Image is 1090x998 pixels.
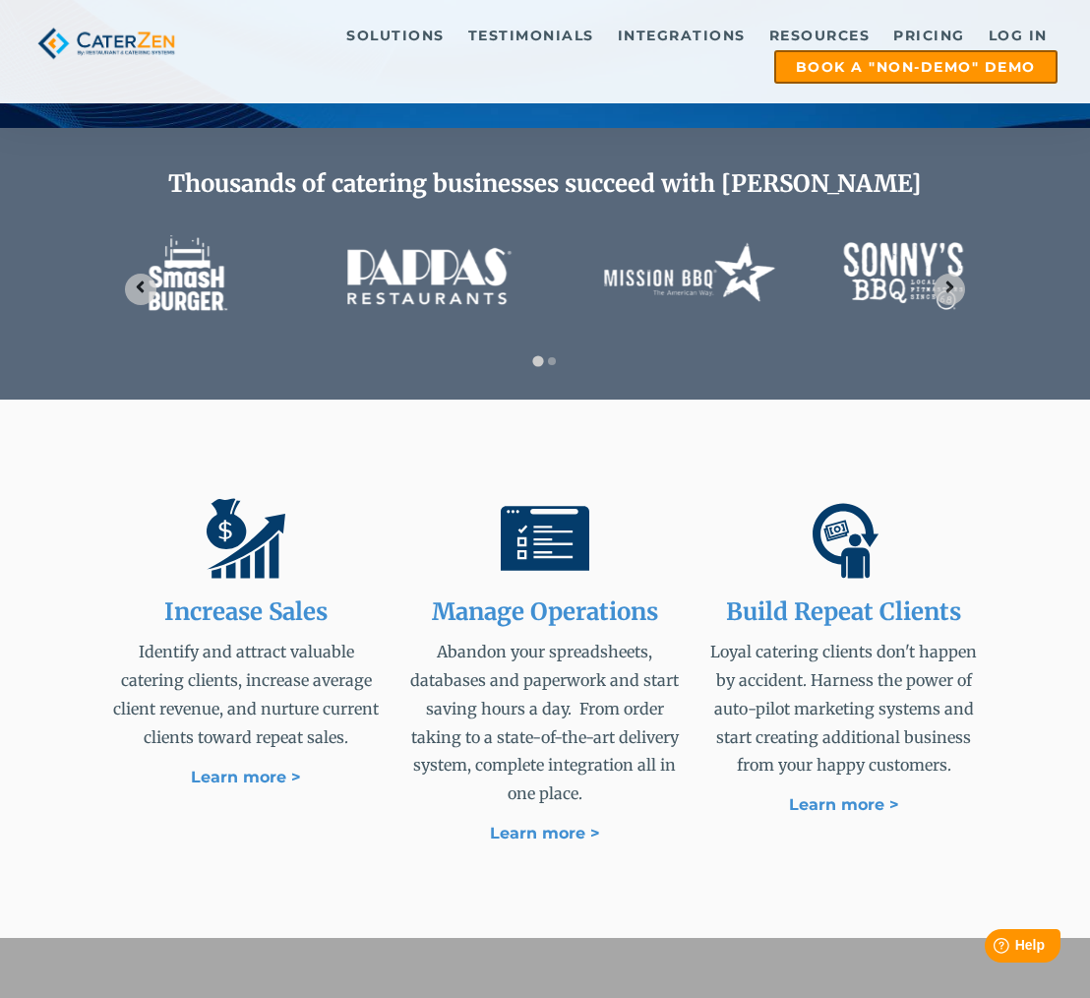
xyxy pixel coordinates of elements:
a: Resources [759,21,880,50]
a: Testimonials [458,21,604,50]
a: Log in [979,21,1058,50]
h2: Increase Sales [109,598,384,627]
button: Next slide [934,274,965,305]
a: Pricing [883,21,975,50]
a: Solutions [336,21,454,50]
a: Book a "Non-Demo" Demo [774,50,1058,84]
section: Image carousel with 2 slides. [109,210,981,368]
img: caterzen [32,21,180,66]
button: Go to slide 1 [532,356,543,367]
h2: Thousands of catering businesses succeed with [PERSON_NAME] [109,170,981,199]
p: Identify and attract valuable catering clients, increase average client revenue, and nurture curr... [109,638,384,751]
p: Abandon your spreadsheets, databases and paperwork and start saving hours a day. From order takin... [407,638,682,808]
img: Increase catering sales [202,494,290,583]
iframe: Help widget launcher [915,921,1068,976]
a: Learn more > [191,768,301,786]
h2: Build Repeat Clients [706,598,981,627]
div: 1 of 2 [109,210,981,340]
button: Go to last slide [125,274,156,305]
img: caterzen-client-logos-1 [109,210,981,340]
p: Loyal catering clients don't happen by accident. Harness the power of auto-pilot marketing system... [706,638,981,780]
div: Select a slide to show [523,351,567,368]
a: Learn more > [490,824,600,842]
h2: Manage Operations [407,598,682,627]
div: Navigation Menu [209,21,1058,84]
img: Manage catering opertions [501,494,589,583]
button: Go to slide 2 [548,357,556,365]
a: Learn more > [789,795,899,814]
a: Integrations [608,21,756,50]
img: Build repeat catering clients [800,494,888,583]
